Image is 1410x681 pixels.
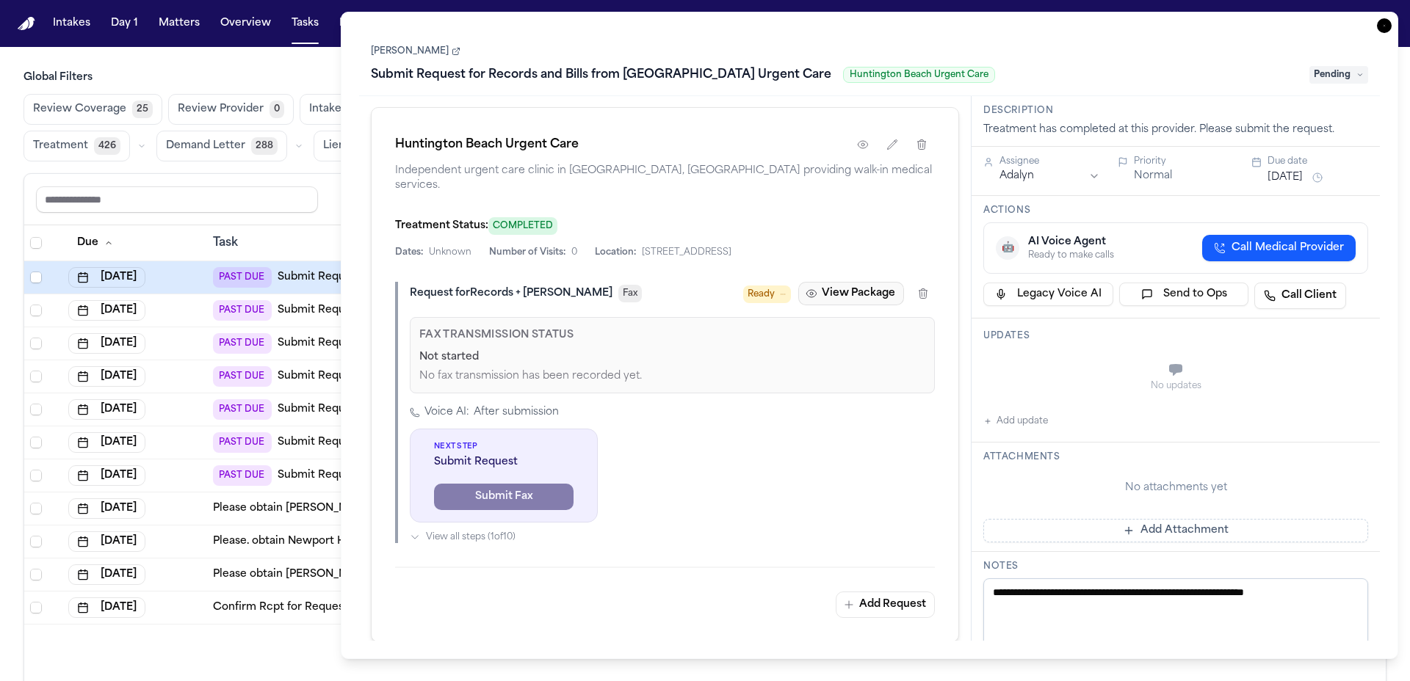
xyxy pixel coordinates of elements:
button: [DATE] [1268,170,1303,185]
button: Matters [153,10,206,37]
span: After submission [474,405,559,420]
button: Normal [1134,169,1172,183]
span: Submit Request [434,455,574,470]
button: Submit Fax [434,484,574,510]
span: 🤖 [1002,241,1014,255]
button: Treatment426 [23,131,130,161]
span: Review Provider [178,102,264,117]
span: Next Step [434,441,574,452]
span: Huntington Beach Urgent Care [843,67,995,83]
button: Firms [333,10,375,37]
span: Treatment Status: [395,220,488,231]
button: Demand Letter288 [156,131,287,161]
h1: Submit Request for Records and Bills from [GEOGRAPHIC_DATA] Urgent Care [365,63,837,87]
img: Finch Logo [18,17,35,31]
a: Call Client [1254,283,1346,309]
div: AI Voice Agent [1028,235,1114,250]
span: Ready [748,287,775,302]
button: Fax [618,285,642,302]
div: No updates [983,380,1368,392]
button: Call Medical Provider [1202,235,1356,261]
span: Voice AI: [424,405,469,420]
span: 0 [270,101,284,118]
span: Independent urgent care clinic in [GEOGRAPHIC_DATA], [GEOGRAPHIC_DATA] providing walk-in medical ... [395,164,935,193]
h3: Updates [983,330,1368,342]
span: Unknown [429,247,471,258]
span: 0 [571,247,577,258]
span: Call Medical Provider [1232,241,1344,255]
div: Assignee [999,156,1100,167]
h3: Description [983,105,1368,117]
span: Demand Letter [166,139,245,153]
div: Ready to make calls [1028,250,1114,261]
div: No fax transmission has been recorded yet. [419,369,925,384]
span: Liens [323,139,350,153]
button: Add Attachment [983,519,1368,542]
span: Treatment [33,139,88,153]
button: Snooze task [1309,169,1326,186]
h1: Huntington Beach Urgent Care [395,136,579,153]
h3: Actions [983,205,1368,216]
button: Intake982 [300,94,383,125]
h3: Notes [983,561,1368,572]
h3: Attachments [983,451,1368,463]
button: Tasks [286,10,325,37]
button: Intakes [47,10,96,37]
h3: Global Filters [23,70,1386,85]
button: The Flock [383,10,446,37]
span: 25 [132,101,153,118]
span: [STREET_ADDRESS] [642,247,731,258]
button: View Package [798,282,904,305]
span: Pending [1309,66,1368,84]
button: Review Coverage25 [23,94,162,125]
button: View all steps (1of10) [410,531,935,543]
button: Legacy Voice AI [983,283,1113,306]
button: [DATE] [68,597,145,618]
div: Treatment has completed at this provider. Please submit the request. [983,123,1368,137]
button: Overview [214,10,277,37]
span: 288 [251,137,278,155]
div: No attachments yet [983,481,1368,495]
button: Send to Ops [1119,283,1249,306]
div: Priority [1134,156,1234,167]
button: Liens311 [314,131,388,161]
span: Number of Visits: [489,247,565,258]
span: View all steps ( 1 of 10 ) [426,531,516,543]
button: Day 1 [105,10,144,37]
a: Home [18,17,35,31]
button: Add Request [836,591,935,618]
span: COMPLETED [488,217,557,235]
span: 426 [94,137,120,155]
p: Fax Transmission Status [419,327,925,344]
button: Review Provider0 [168,94,294,125]
span: Dates: [395,247,423,258]
span: Not started [419,350,479,365]
span: Location: [595,247,636,258]
button: Add update [983,412,1048,430]
div: Request for Records + [PERSON_NAME] [410,286,612,301]
span: Review Coverage [33,102,126,117]
a: [PERSON_NAME] [371,45,460,57]
div: Due date [1268,156,1368,167]
span: Intake [309,102,341,117]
